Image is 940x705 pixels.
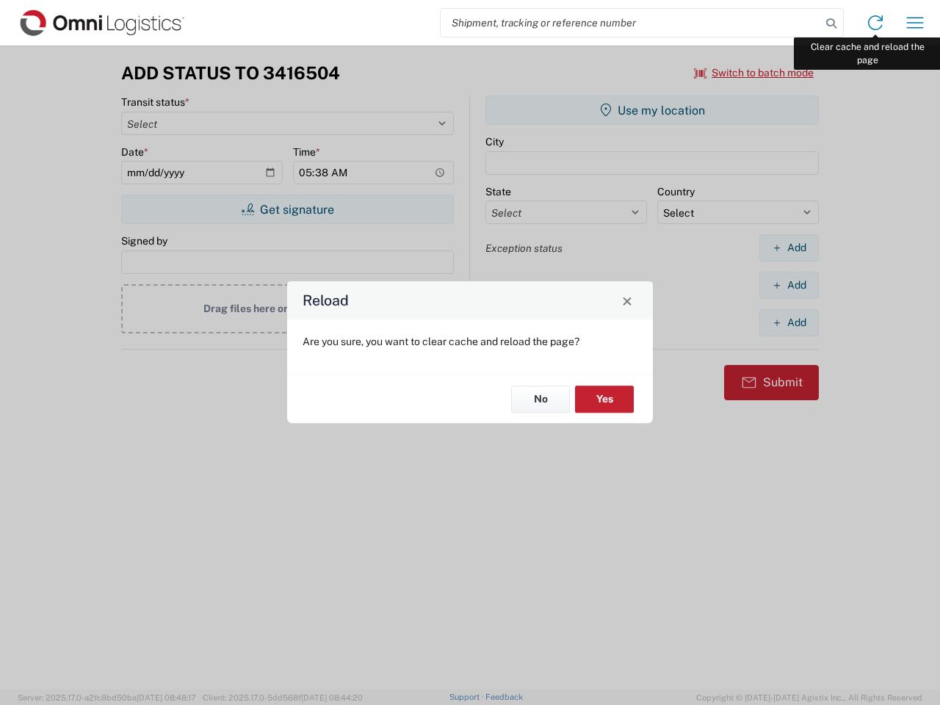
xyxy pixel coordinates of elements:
h4: Reload [303,290,349,311]
input: Shipment, tracking or reference number [441,9,821,37]
button: Yes [575,386,634,413]
button: No [511,386,570,413]
button: Close [617,290,637,311]
p: Are you sure, you want to clear cache and reload the page? [303,335,637,348]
